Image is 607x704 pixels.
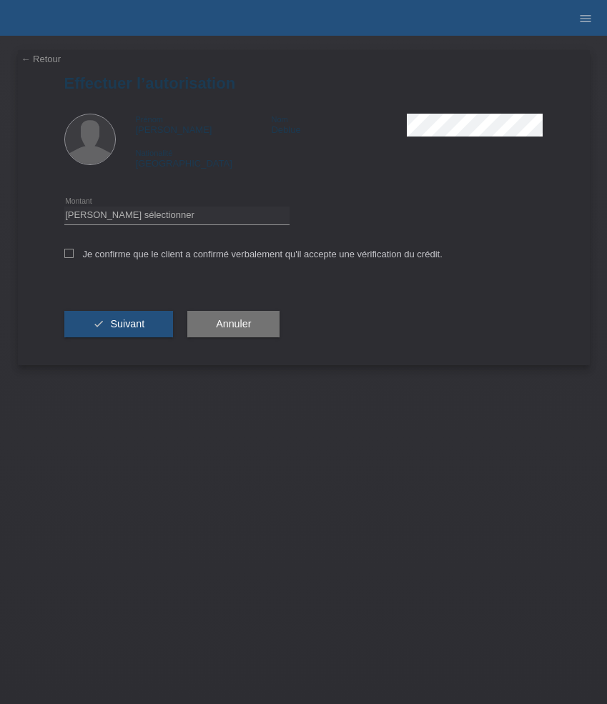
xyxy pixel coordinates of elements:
[21,54,61,64] a: ← Retour
[187,311,280,338] button: Annuler
[578,11,593,26] i: menu
[271,115,287,124] span: Nom
[136,149,173,157] span: Nationalité
[136,115,164,124] span: Prénom
[271,114,407,135] div: Deblue
[93,318,104,329] i: check
[136,114,272,135] div: [PERSON_NAME]
[110,318,144,329] span: Suivant
[64,74,543,92] h1: Effectuer l’autorisation
[571,14,600,22] a: menu
[216,318,251,329] span: Annuler
[64,311,174,338] button: check Suivant
[64,249,443,259] label: Je confirme que le client a confirmé verbalement qu'il accepte une vérification du crédit.
[136,147,272,169] div: [GEOGRAPHIC_DATA]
